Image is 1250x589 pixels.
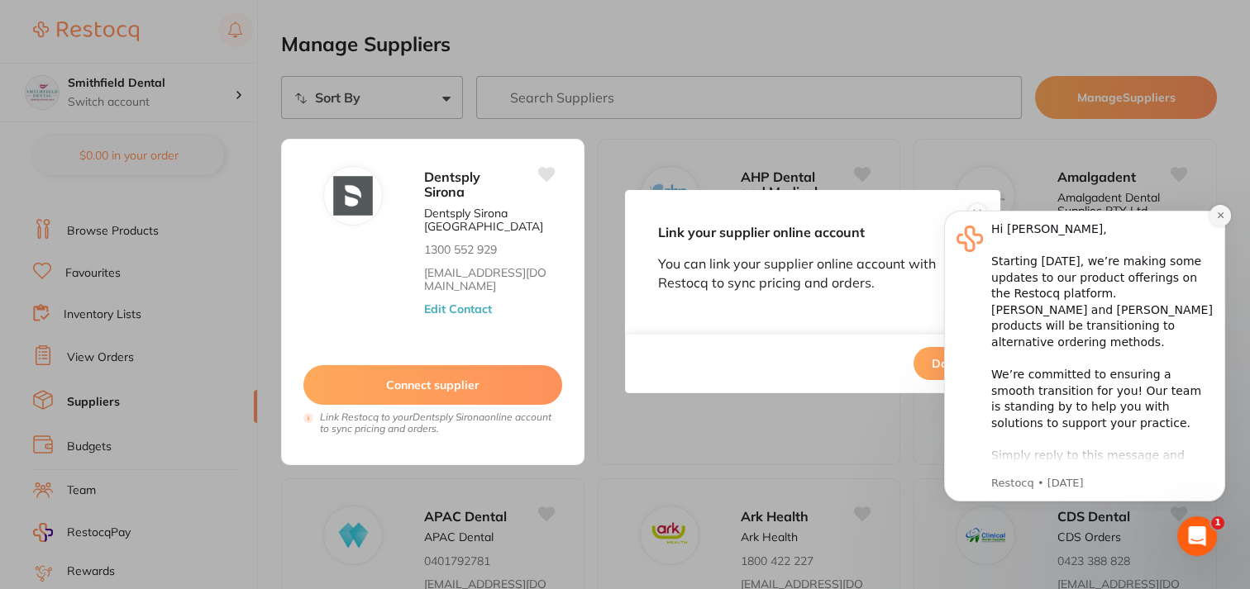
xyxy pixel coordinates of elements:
iframe: Intercom live chat [1177,516,1217,556]
p: You can link your supplier online account with Restocq to sync pricing and orders. [658,254,967,292]
a: [EMAIL_ADDRESS][DOMAIN_NAME] [424,266,553,292]
iframe: Intercom notifications message [919,196,1250,511]
p: Dentsply Sirona [GEOGRAPHIC_DATA] [424,207,553,233]
button: Dismiss notification [290,9,312,31]
button: Connect supplier [303,365,562,405]
img: Dentsply Sirona [333,176,373,216]
span: Dentsply Sirona [424,169,480,200]
p: 1300 552 929 [424,243,497,256]
button: Edit Contact [424,302,492,316]
div: Hi [PERSON_NAME], ​ Starting [DATE], we’re making some updates to our product offerings on the Re... [72,26,293,414]
h5: Link your supplier online account [658,223,967,241]
p: Message from Restocq, sent 1d ago [72,280,293,295]
i: Link Restocq to your Dentsply Sirona online account to sync pricing and orders. [320,411,562,435]
span: 1 [1211,516,1224,530]
button: Done [914,347,980,380]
